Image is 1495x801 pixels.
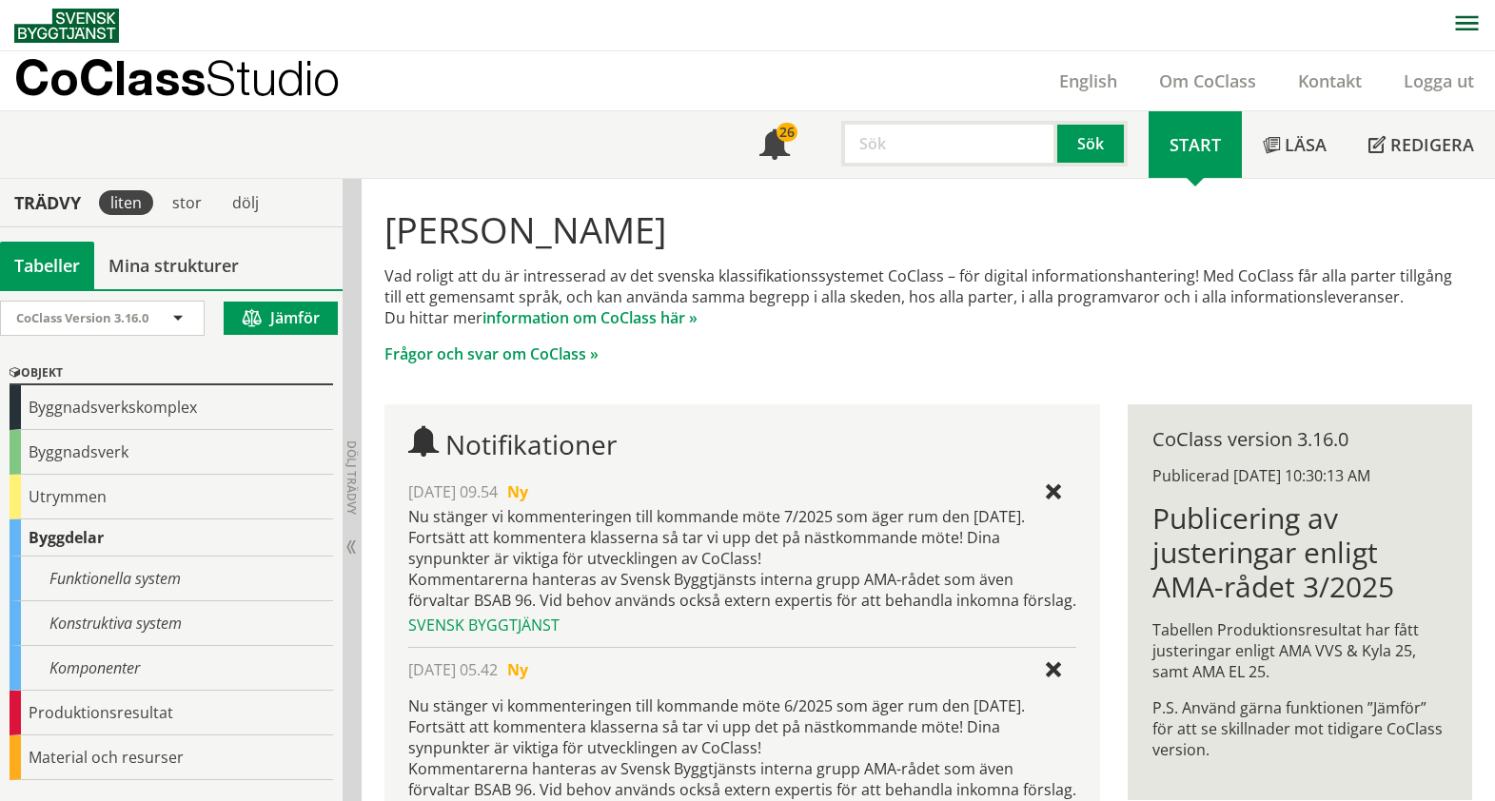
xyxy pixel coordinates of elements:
[408,695,1076,800] p: Nu stänger vi kommenteringen till kommande möte 6/2025 som äger rum den [DATE]. Fortsätt att komm...
[10,519,333,557] div: Byggdelar
[99,190,153,215] div: liten
[1152,697,1447,760] p: P.S. Använd gärna funktionen ”Jämför” för att se skillnader mot tidigare CoClass version.
[16,309,148,326] span: CoClass Version 3.16.0
[841,121,1057,166] input: Sök
[10,430,333,475] div: Byggnadsverk
[10,557,333,601] div: Funktionella system
[10,646,333,691] div: Komponenter
[10,735,333,780] div: Material och resurser
[1152,501,1447,604] h1: Publicering av justeringar enligt AMA-rådet 3/2025
[384,265,1471,328] p: Vad roligt att du är intresserad av det svenska klassifikationssystemet CoClass – för digital inf...
[10,362,333,385] div: Objekt
[1390,133,1474,156] span: Redigera
[1057,121,1128,166] button: Sök
[1170,133,1221,156] span: Start
[1347,111,1495,178] a: Redigera
[384,208,1471,250] h1: [PERSON_NAME]
[1152,465,1447,486] div: Publicerad [DATE] 10:30:13 AM
[777,123,797,142] div: 26
[1152,429,1447,450] div: CoClass version 3.16.0
[1277,69,1383,92] a: Kontakt
[10,691,333,735] div: Produktionsresultat
[221,190,270,215] div: dölj
[14,9,119,43] img: Svensk Byggtjänst
[14,51,381,110] a: CoClassStudio
[10,475,333,519] div: Utrymmen
[1383,69,1495,92] a: Logga ut
[507,481,528,502] span: Ny
[384,343,599,364] a: Frågor och svar om CoClass »
[738,111,811,178] a: 26
[1152,619,1447,682] p: Tabellen Produktionsresultat har fått justeringar enligt AMA VVS & Kyla 25, samt AMA EL 25.
[1242,111,1347,178] a: Läsa
[344,440,360,515] span: Dölj trädvy
[408,615,1076,635] div: Svensk Byggtjänst
[224,302,338,335] button: Jämför
[10,601,333,646] div: Konstruktiva system
[1285,133,1327,156] span: Läsa
[408,481,498,502] span: [DATE] 09.54
[1038,69,1138,92] a: English
[206,49,340,106] span: Studio
[161,190,213,215] div: stor
[408,506,1076,611] div: Nu stänger vi kommenteringen till kommande möte 7/2025 som äger rum den [DATE]. Fortsätt att komm...
[759,131,790,162] span: Notifikationer
[445,426,617,462] span: Notifikationer
[1138,69,1277,92] a: Om CoClass
[10,385,333,430] div: Byggnadsverkskomplex
[482,307,698,328] a: information om CoClass här »
[4,192,91,213] div: Trädvy
[408,659,498,680] span: [DATE] 05.42
[1149,111,1242,178] a: Start
[14,67,340,88] p: CoClass
[94,242,253,289] a: Mina strukturer
[507,659,528,680] span: Ny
